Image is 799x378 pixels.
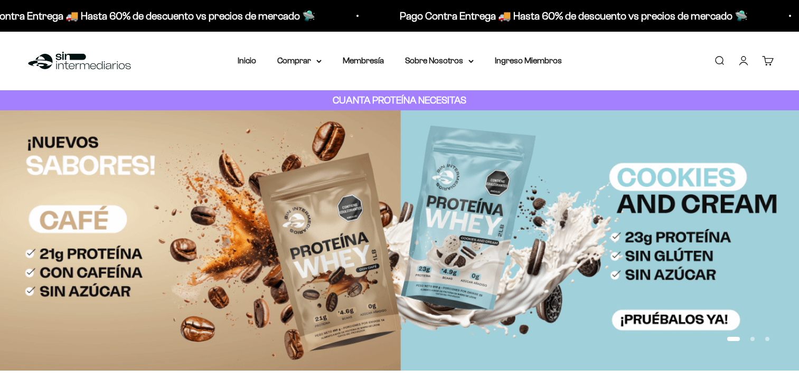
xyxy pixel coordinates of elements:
p: Pago Contra Entrega 🚚 Hasta 60% de descuento vs precios de mercado 🛸 [396,7,744,24]
summary: Sobre Nosotros [405,54,474,68]
a: Ingreso Miembros [495,56,562,65]
strong: CUANTA PROTEÍNA NECESITAS [333,94,466,106]
a: Inicio [238,56,256,65]
summary: Comprar [277,54,322,68]
a: Membresía [343,56,384,65]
